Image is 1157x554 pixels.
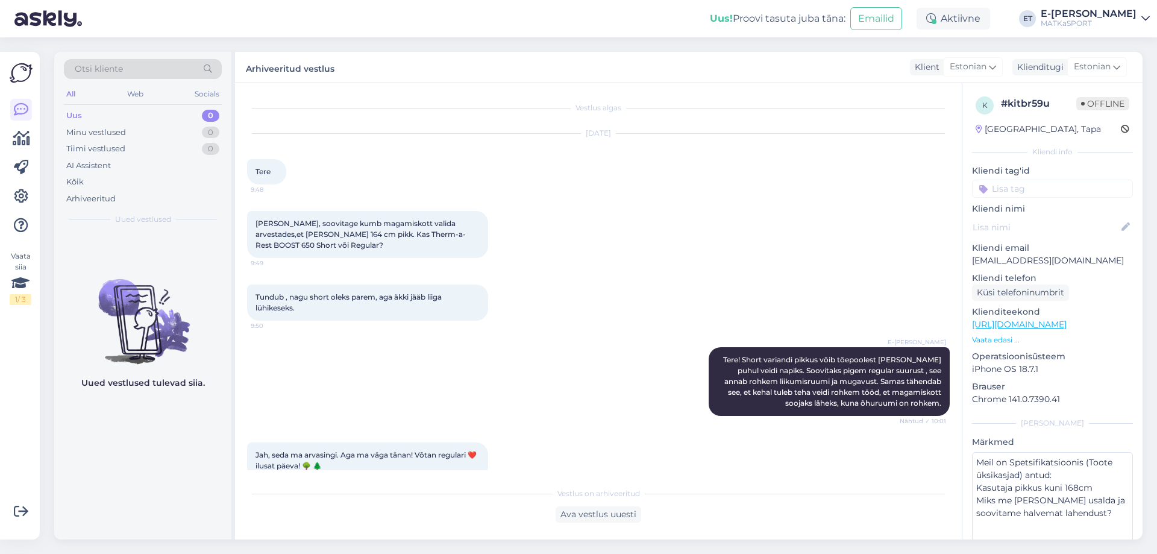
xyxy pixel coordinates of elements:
[982,101,988,110] span: k
[66,110,82,122] div: Uus
[10,251,31,305] div: Vaata siia
[710,13,733,24] b: Uus!
[125,86,146,102] div: Web
[1074,60,1111,74] span: Estonian
[256,292,444,312] span: Tundub , nagu short oleks parem, aga äkki jääb liiga lühikeseks.
[247,102,950,113] div: Vestlus algas
[1041,19,1137,28] div: MATKaSPORT
[1019,10,1036,27] div: ET
[202,143,219,155] div: 0
[976,123,1101,136] div: [GEOGRAPHIC_DATA], Tapa
[972,350,1133,363] p: Operatsioonisüsteem
[917,8,990,30] div: Aktiivne
[972,254,1133,267] p: [EMAIL_ADDRESS][DOMAIN_NAME]
[888,338,946,347] span: E-[PERSON_NAME]
[972,285,1069,301] div: Küsi telefoninumbrit
[972,436,1133,449] p: Märkmed
[202,127,219,139] div: 0
[900,417,946,426] span: Nähtud ✓ 10:01
[910,61,939,74] div: Klient
[950,60,986,74] span: Estonian
[66,176,84,188] div: Kõik
[850,7,902,30] button: Emailid
[256,219,466,250] span: [PERSON_NAME], soovitage kumb magamiskott valida arvestades,et [PERSON_NAME] 164 cm pikk. Kas The...
[64,86,78,102] div: All
[10,61,33,84] img: Askly Logo
[256,450,478,470] span: Jah, seda ma arvasingi. Aga ma väga tänan! Võtan regulari ❤️ ilusat päeva! 🌳 🌲
[972,418,1133,429] div: [PERSON_NAME]
[202,110,219,122] div: 0
[1041,9,1137,19] div: E-[PERSON_NAME]
[251,321,296,330] span: 9:50
[1041,9,1150,28] a: E-[PERSON_NAME]MATKaSPORT
[972,319,1067,330] a: [URL][DOMAIN_NAME]
[972,165,1133,177] p: Kliendi tag'id
[66,143,125,155] div: Tiimi vestlused
[1012,61,1064,74] div: Klienditugi
[251,185,296,194] span: 9:48
[972,203,1133,215] p: Kliendi nimi
[972,180,1133,198] input: Lisa tag
[972,146,1133,157] div: Kliendi info
[556,506,641,523] div: Ava vestlus uuesti
[66,193,116,205] div: Arhiveeritud
[115,214,171,225] span: Uued vestlused
[75,63,123,75] span: Otsi kliente
[972,363,1133,376] p: iPhone OS 18.7.1
[81,377,205,389] p: Uued vestlused tulevad siia.
[972,306,1133,318] p: Klienditeekond
[710,11,845,26] div: Proovi tasuta juba täna:
[972,335,1133,345] p: Vaata edasi ...
[972,272,1133,285] p: Kliendi telefon
[256,167,271,176] span: Tere
[66,160,111,172] div: AI Assistent
[1001,96,1076,111] div: # kitbr59u
[972,380,1133,393] p: Brauser
[54,257,231,366] img: No chats
[973,221,1119,234] input: Lisa nimi
[246,59,334,75] label: Arhiveeritud vestlus
[192,86,222,102] div: Socials
[10,294,31,305] div: 1 / 3
[972,242,1133,254] p: Kliendi email
[66,127,126,139] div: Minu vestlused
[723,355,943,408] span: Tere! Short variandi pikkus võib tõepoolest [PERSON_NAME] puhul veidi napiks. Soovitaks pigem reg...
[557,488,640,499] span: Vestlus on arhiveeritud
[972,393,1133,406] p: Chrome 141.0.7390.41
[1076,97,1129,110] span: Offline
[251,259,296,268] span: 9:49
[247,128,950,139] div: [DATE]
